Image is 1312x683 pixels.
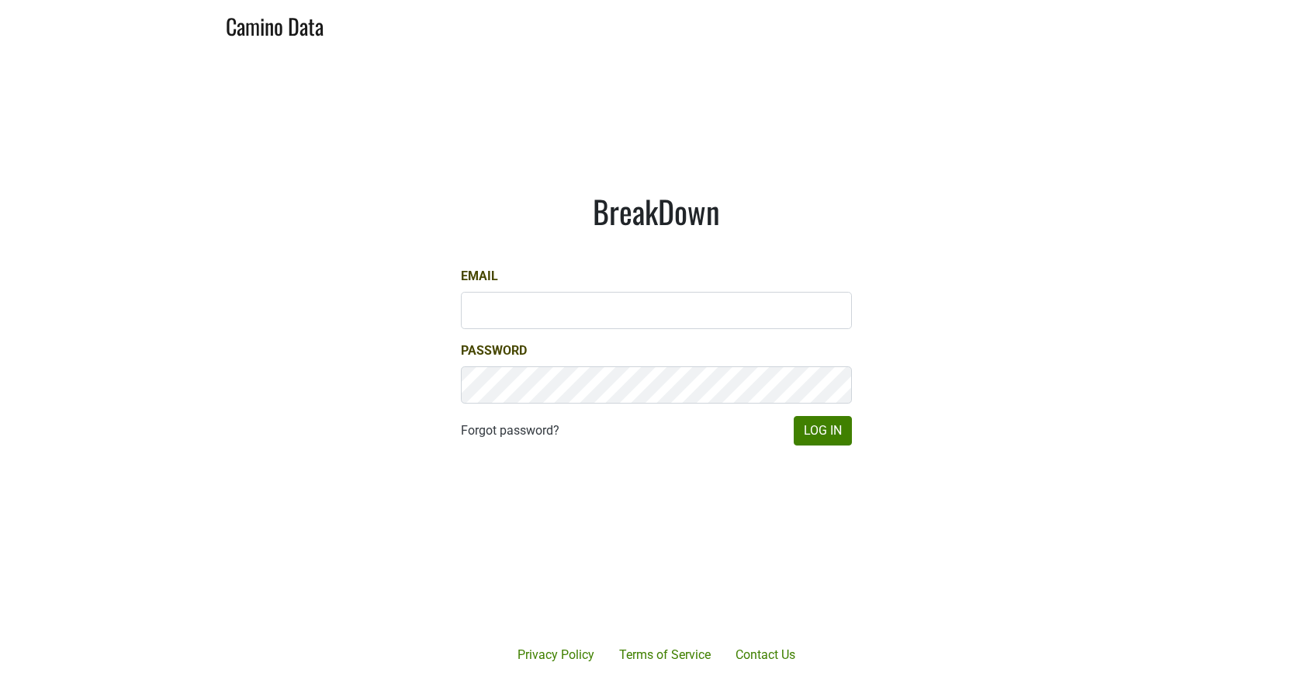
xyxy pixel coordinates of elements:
[794,416,852,446] button: Log In
[607,640,723,671] a: Terms of Service
[505,640,607,671] a: Privacy Policy
[461,192,852,230] h1: BreakDown
[226,6,324,43] a: Camino Data
[461,421,559,440] a: Forgot password?
[723,640,808,671] a: Contact Us
[461,267,498,286] label: Email
[461,341,527,360] label: Password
